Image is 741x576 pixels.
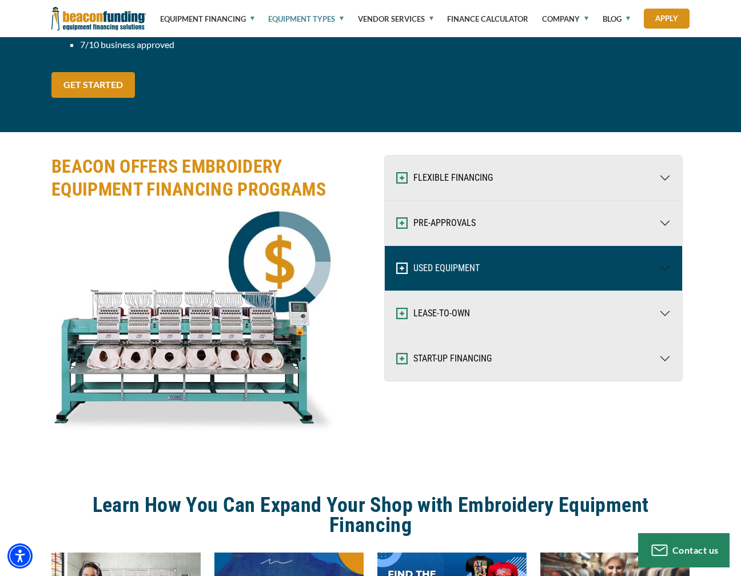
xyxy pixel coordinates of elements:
img: Expand and Collapse Icon [396,353,408,364]
button: PRE-APPROVALS [385,201,682,245]
button: Contact us [638,533,730,567]
img: Expand and Collapse Icon [396,308,408,319]
img: Expand and Collapse Icon [396,263,408,274]
a: Learn How You Can Expand Your Shop with Embroidery Equipment Financing [51,495,690,535]
img: Embroidery machine [51,209,337,438]
img: Expand and Collapse Icon [396,172,408,184]
a: Apply [644,9,690,29]
a: GET STARTED [51,72,135,98]
img: Expand and Collapse Icon [396,217,408,229]
button: FLEXIBLE FINANCING [385,156,682,200]
button: LEASE-TO-OWN [385,291,682,336]
li: 7/10 business approved [80,38,364,51]
h3: BEACON OFFERS EMBROIDERY EQUIPMENT FINANCING PROGRAMS [51,155,364,201]
button: START-UP FINANCING [385,336,682,381]
button: USED EQUIPMENT [385,246,682,291]
span: Contact us [672,545,719,555]
div: Accessibility Menu [7,543,33,569]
